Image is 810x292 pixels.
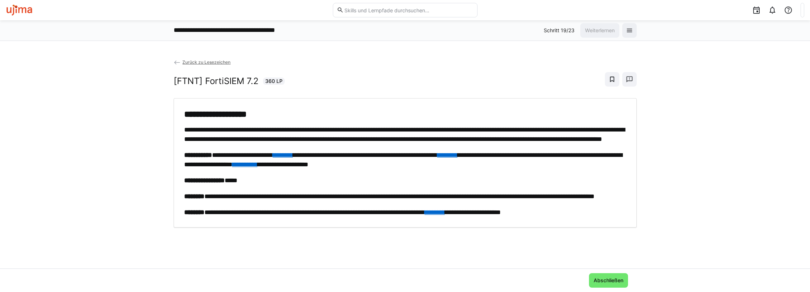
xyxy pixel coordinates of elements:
a: Zurück zu Lesezeichen [174,59,231,65]
span: Zurück zu Lesezeichen [182,59,230,65]
span: 360 LP [265,78,283,85]
input: Skills und Lernpfade durchsuchen… [344,7,473,13]
p: Schritt 19/23 [544,27,574,34]
button: Weiterlernen [580,23,619,38]
span: Abschließen [593,277,624,284]
h2: [FTNT] FortiSIEM 7.2 [174,76,259,87]
span: Weiterlernen [584,27,616,34]
button: Abschließen [589,273,628,288]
